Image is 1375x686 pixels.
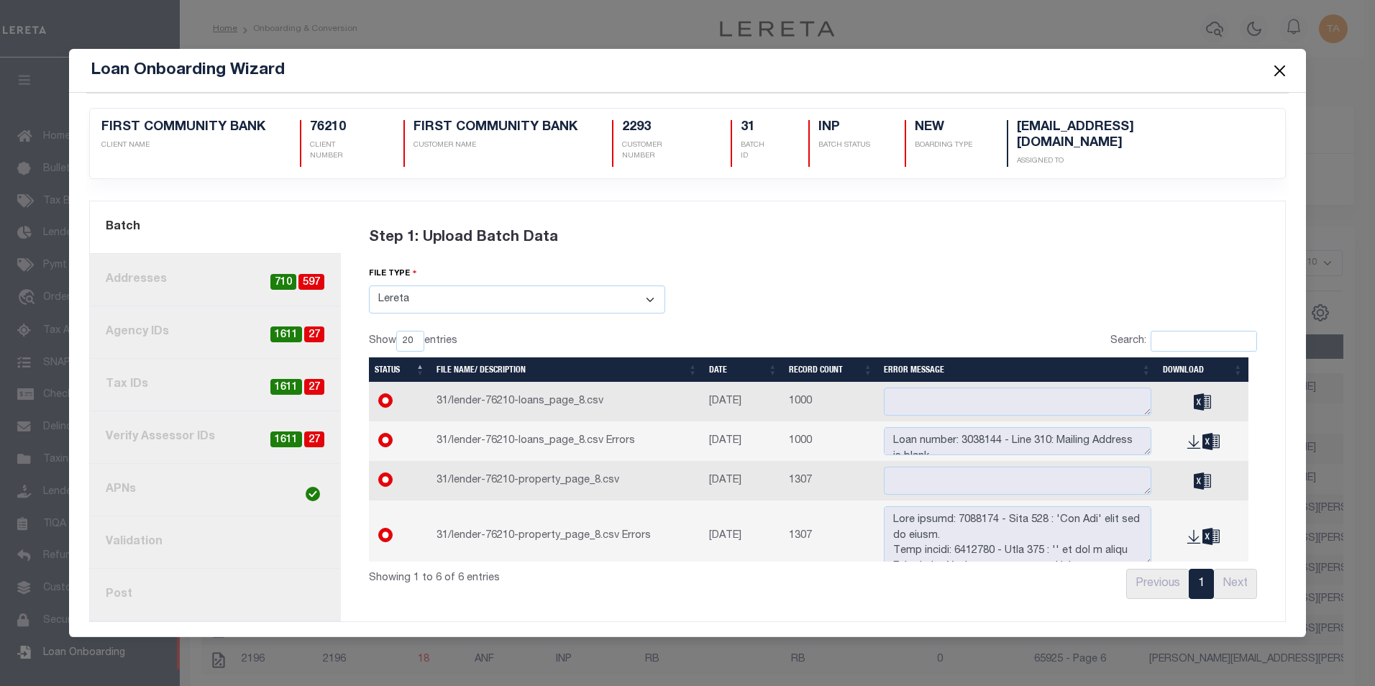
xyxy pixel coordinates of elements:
[818,120,870,136] h5: INP
[783,500,878,572] td: 1307
[396,331,424,352] select: Showentries
[741,140,774,162] p: BATCH ID
[414,120,577,136] h5: FIRST COMMUNITY BANK
[91,60,285,81] h5: Loan Onboarding Wizard
[741,120,774,136] h5: 31
[101,140,265,151] p: CLIENT NAME
[703,461,783,500] td: [DATE]
[90,569,341,621] a: Post
[818,140,870,151] p: BATCH STATUS
[1157,357,1248,382] th: Download: activate to sort column ascending
[622,140,696,162] p: CUSTOMER NUMBER
[90,306,341,359] a: Agency IDs271611
[310,120,370,136] h5: 76210
[431,500,703,572] td: 31/lender-76210-property_page_8.csv Errors
[1110,331,1257,352] label: Search:
[414,140,577,151] p: CUSTOMER NAME
[703,500,783,572] td: [DATE]
[90,201,341,254] a: Batch
[369,267,417,280] label: file type
[783,461,878,500] td: 1307
[431,421,703,461] td: 31/lender-76210-loans_page_8.csv Errors
[270,274,296,291] span: 710
[1270,61,1289,80] button: Close
[622,120,696,136] h5: 2293
[703,357,783,382] th: Date: activate to sort column ascending
[915,120,972,136] h5: NEW
[90,359,341,411] a: Tax IDs271611
[915,140,972,151] p: Boarding Type
[783,421,878,461] td: 1000
[1017,120,1239,151] h5: [EMAIL_ADDRESS][DOMAIN_NAME]
[298,274,324,291] span: 597
[884,506,1151,566] textarea: Lore ipsumd: 7088174 - Sita 528 : 'Con Adi' elit sed do eiusm. Temp incidi: 6412780 - Utla 375 : ...
[101,120,265,136] h5: FIRST COMMUNITY BANK
[90,254,341,306] a: Addresses597710
[783,382,878,421] td: 1000
[270,326,302,343] span: 1611
[369,331,457,352] label: Show entries
[90,464,341,516] a: APNs
[703,421,783,461] td: [DATE]
[306,487,320,501] img: check-icon-green.svg
[270,379,302,395] span: 1611
[783,357,878,382] th: Record Count: activate to sort column ascending
[90,516,341,569] a: Validation
[1017,156,1239,167] p: Assigned To
[304,431,324,448] span: 27
[1189,569,1214,599] a: 1
[90,411,341,464] a: Verify Assessor IDs271611
[878,357,1156,382] th: Error Message: activate to sort column ascending
[431,382,703,421] td: 31/lender-76210-loans_page_8.csv
[431,461,703,500] td: 31/lender-76210-property_page_8.csv
[369,562,728,586] div: Showing 1 to 6 of 6 entries
[270,431,302,448] span: 1611
[369,357,431,382] th: Status: activate to sort column descending
[703,382,783,421] td: [DATE]
[369,210,1258,266] div: Step 1: Upload Batch Data
[304,379,324,395] span: 27
[1151,331,1257,352] input: Search:
[310,140,370,162] p: CLIENT NUMBER
[884,427,1151,455] textarea: Loan number: 3038144 - Line 310: Mailing Address is blank
[304,326,324,343] span: 27
[431,357,703,382] th: File Name/ Description: activate to sort column ascending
